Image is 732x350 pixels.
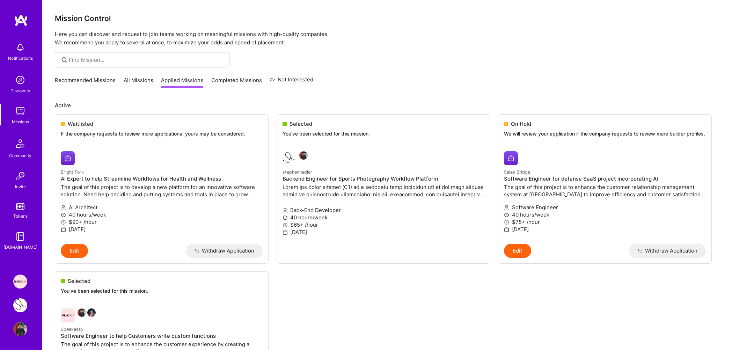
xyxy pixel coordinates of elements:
i: icon MoneyGray [504,220,509,225]
i: icon Clock [61,212,66,218]
button: Withdraw Application [629,244,706,258]
button: Withdraw Application [186,244,263,258]
img: Invite [13,169,27,183]
i: icon Applicant [61,205,66,210]
a: Applied Missions [161,76,203,88]
p: Active [55,102,719,109]
p: AI Architect [61,204,263,211]
h4: AI Expert to help Streamline Workflows for Health and Wellness [61,176,263,182]
span: On Hold [511,120,531,127]
img: Speakeasy: Software Engineer to help Customers write custom functions [13,275,27,289]
p: [DATE] [504,226,706,233]
div: Tokens [13,212,28,220]
div: Notifications [8,54,33,62]
i: icon SearchGrey [60,56,68,64]
i: icon Applicant [504,205,509,210]
img: User Avatar [13,322,27,336]
div: Missions [12,118,29,125]
p: Software Engineer [504,204,706,211]
div: Community [9,152,31,159]
small: Bright Fork [61,169,84,175]
i: icon Calendar [504,227,509,232]
a: Not Interested [270,75,313,88]
img: teamwork [13,104,27,118]
a: All Missions [124,76,153,88]
a: Recommended Missions [55,76,116,88]
div: Discovery [10,87,30,94]
p: Here you can discover and request to join teams working on meaningful missions with high-quality ... [55,30,719,47]
a: SlingShot Pixa : Backend Engineer for Sports Photography Workflow Platform [12,298,29,312]
img: bell [13,41,27,54]
i: icon MoneyGray [61,220,66,225]
img: Bright Fork company logo [61,151,75,165]
div: Invite [15,183,26,190]
input: Find Mission... [69,56,224,64]
small: Sales Bridge [504,169,530,175]
span: Waitlisted [68,120,93,127]
img: Community [12,135,29,152]
a: User Avatar [12,322,29,336]
p: 40 hours/week [504,211,706,218]
a: Bright Fork company logoBright ForkAI Expert to help Streamline Workflows for Health and Wellness... [55,146,268,244]
img: tokens [16,203,24,210]
img: Sales Bridge company logo [504,151,518,165]
p: [DATE] [61,226,263,233]
button: Edit [504,244,531,258]
h4: Software Engineer for defense SaaS project incorporating AI [504,176,706,182]
p: The goal of this project is to develop a new platform for an innovative software solution. Need h... [61,183,263,198]
p: $90+ /hour [61,218,263,226]
img: SlingShot Pixa : Backend Engineer for Sports Photography Workflow Platform [13,298,27,312]
i: icon Clock [504,212,509,218]
p: We will review your application if the company requests to review more builder profiles. [504,130,706,137]
p: If the company requests to review more applications, yours may be considered. [61,130,263,137]
p: 40 hours/week [61,211,263,218]
a: Speakeasy: Software Engineer to help Customers write custom functions [12,275,29,289]
a: Completed Missions [211,76,262,88]
div: [DOMAIN_NAME] [3,243,37,251]
button: Edit [61,244,88,258]
i: icon Calendar [61,227,66,232]
img: logo [14,14,28,27]
img: guide book [13,229,27,243]
p: The goal of this project is to enhance the customer relationship management system at [GEOGRAPHIC... [504,183,706,198]
img: discovery [13,73,27,87]
p: $75+ /hour [504,218,706,226]
h3: Mission Control [55,14,719,23]
a: Sales Bridge company logoSales BridgeSoftware Engineer for defense SaaS project incorporating AIT... [498,146,711,244]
